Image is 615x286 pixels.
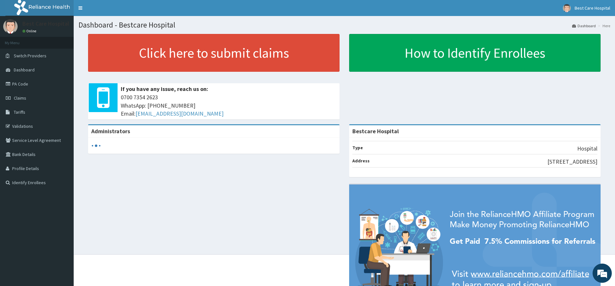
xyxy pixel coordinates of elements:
a: Dashboard [572,23,596,29]
svg: audio-loading [91,141,101,151]
b: Administrators [91,127,130,135]
a: [EMAIL_ADDRESS][DOMAIN_NAME] [135,110,224,117]
span: Claims [14,95,26,101]
span: 0700 7354 2623 WhatsApp: [PHONE_NUMBER] Email: [121,93,336,118]
img: User Image [563,4,571,12]
p: [STREET_ADDRESS] [547,158,597,166]
li: Here [596,23,610,29]
span: Tariffs [14,109,25,115]
h1: Dashboard - Bestcare Hospital [78,21,610,29]
b: Type [352,145,363,151]
span: Dashboard [14,67,35,73]
a: Click here to submit claims [88,34,340,72]
b: If you have any issue, reach us on: [121,85,208,93]
strong: Bestcare Hospital [352,127,399,135]
img: User Image [3,19,18,34]
span: Switch Providers [14,53,46,59]
b: Address [352,158,370,164]
p: Best Care Hospital [22,21,69,27]
a: Online [22,29,38,33]
p: Hospital [577,144,597,153]
a: How to Identify Enrollees [349,34,601,72]
span: Best Care Hospital [575,5,610,11]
